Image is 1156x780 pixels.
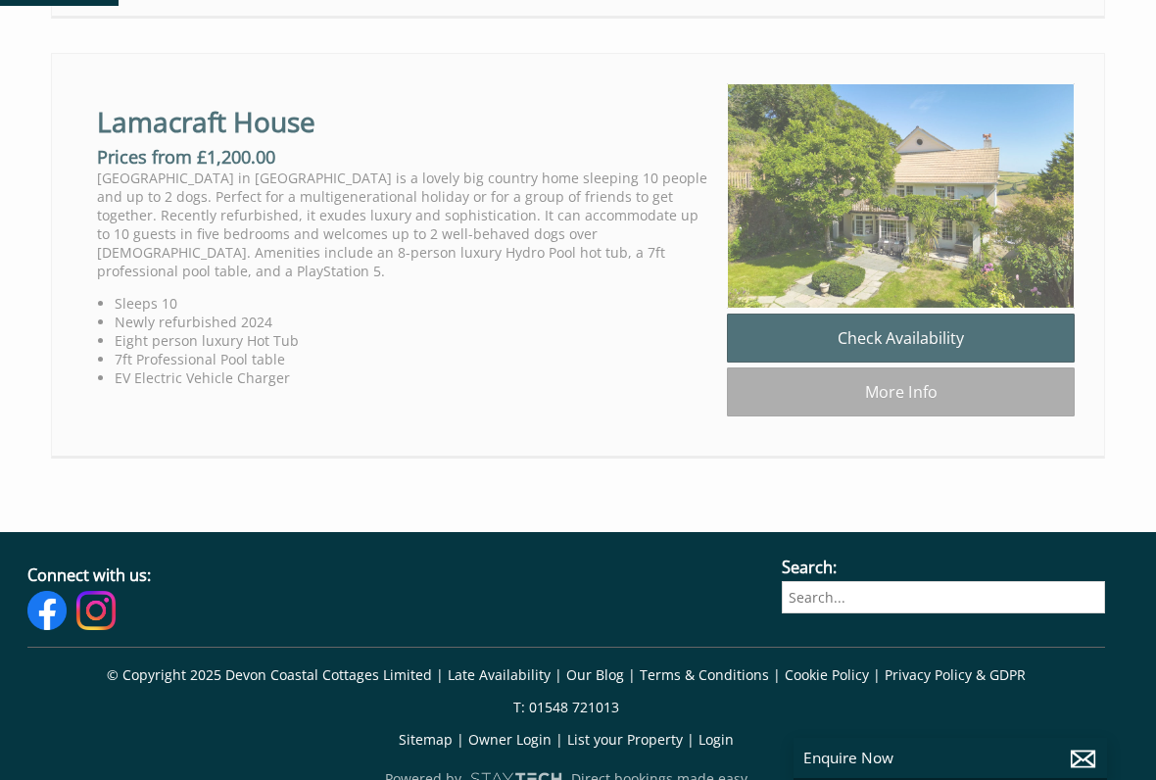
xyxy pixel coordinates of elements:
a: Privacy Policy & GDPR [885,665,1026,684]
span: | [555,730,563,749]
a: T: 01548 721013 [513,698,619,716]
span: | [554,665,562,684]
a: Terms & Conditions [640,665,769,684]
a: Our Blog [566,665,624,684]
img: Instagram [76,591,116,630]
p: [GEOGRAPHIC_DATA] in [GEOGRAPHIC_DATA] is a lovely big country home sleeping 10 people and up to ... [97,169,711,280]
a: Lamacraft House [97,103,315,140]
a: Sitemap [399,730,453,749]
li: Newly refurbished 2024 [115,313,711,331]
span: | [436,665,444,684]
a: Late Availability [448,665,551,684]
span: | [773,665,781,684]
h3: Connect with us: [27,564,760,586]
li: 7ft Professional Pool table [115,350,711,368]
span: | [873,665,881,684]
a: More Info [727,367,1075,416]
li: Eight person luxury Hot Tub [115,331,711,350]
p: Enquire Now [803,748,1097,768]
span: | [628,665,636,684]
li: EV Electric Vehicle Charger [115,368,711,387]
h3: Prices from £1,200.00 [97,145,711,169]
a: Check Availability [727,314,1075,363]
a: List your Property [567,730,683,749]
a: Owner Login [468,730,552,749]
span: | [457,730,464,749]
img: Facebook [27,591,67,630]
li: Sleeps 10 [115,294,711,313]
input: Search... [782,581,1105,613]
a: Cookie Policy [785,665,869,684]
span: | [687,730,695,749]
h3: Search: [782,557,1105,578]
a: © Copyright 2025 Devon Coastal Cottages Limited [107,665,432,684]
a: Login [698,730,734,749]
img: Lamacraft-006.original.jpg [727,83,1075,309]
